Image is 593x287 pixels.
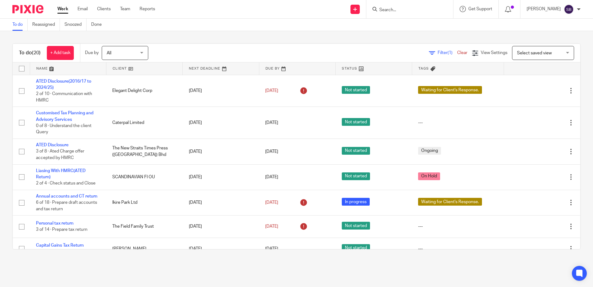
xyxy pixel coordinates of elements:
[36,228,87,232] span: 3 of 14 · Prepare tax return
[183,139,259,164] td: [DATE]
[140,6,155,12] a: Reports
[342,86,370,94] span: Not started
[379,7,435,13] input: Search
[418,67,429,70] span: Tags
[91,19,106,31] a: Done
[47,46,74,60] a: + Add task
[106,139,182,164] td: The New Straits Times Press ([GEOGRAPHIC_DATA]) Bhd
[12,19,28,31] a: To do
[57,6,68,12] a: Work
[65,19,87,31] a: Snoozed
[342,222,370,230] span: Not started
[183,190,259,215] td: [DATE]
[265,121,278,125] span: [DATE]
[418,246,497,252] div: ---
[418,147,441,155] span: Ongoing
[36,221,74,225] a: Personal tax return
[342,172,370,180] span: Not started
[36,92,92,102] span: 2 of 10 · Communication with HMRC
[342,198,370,206] span: In progress
[97,6,111,12] a: Clients
[342,147,370,155] span: Not started
[265,224,278,229] span: [DATE]
[527,6,561,12] p: [PERSON_NAME]
[342,244,370,252] span: Not started
[183,75,259,107] td: [DATE]
[457,51,467,55] a: Clear
[265,200,278,205] span: [DATE]
[418,172,440,180] span: On Hold
[36,149,84,160] span: 3 of 8 · Ated Charge offer accepted by HMRC
[120,6,130,12] a: Team
[418,223,497,230] div: ---
[106,75,182,107] td: Elegant Delight Corp
[418,120,497,126] div: ---
[107,51,111,55] span: All
[32,50,41,55] span: (20)
[265,89,278,93] span: [DATE]
[183,216,259,238] td: [DATE]
[106,216,182,238] td: The Field Family Trust
[36,243,84,248] a: Capital Gains Tax Return
[564,4,574,14] img: svg%3E
[12,5,43,13] img: Pixie
[438,51,457,55] span: Filter
[36,111,93,121] a: Customised Tax Planning and Advisory Services
[36,169,86,179] a: Liasing With HMRC(ATED Return)
[183,238,259,260] td: [DATE]
[418,86,482,94] span: Waiting for Client's Response.
[468,7,492,11] span: Get Support
[517,51,552,55] span: Select saved view
[36,143,69,147] a: ATED Disclosure
[85,50,99,56] p: Due by
[36,181,96,185] span: 2 of 4 · Check status and Close
[183,164,259,190] td: [DATE]
[265,175,278,179] span: [DATE]
[418,198,482,206] span: Waiting for Client's Response.
[481,51,507,55] span: View Settings
[19,50,41,56] h1: To do
[106,164,182,190] td: SCANDINAVIAN FI OU
[342,118,370,126] span: Not started
[265,149,278,154] span: [DATE]
[36,200,97,211] span: 6 of 18 · Prepare draft accounts and tax return
[36,124,91,134] span: 0 of 8 · Understand the client Query
[32,19,60,31] a: Reassigned
[183,107,259,139] td: [DATE]
[78,6,88,12] a: Email
[36,79,91,90] a: ATED Disclosure(2016/17 to 2024/25)
[106,238,182,260] td: [PERSON_NAME]
[448,51,453,55] span: (1)
[106,107,182,139] td: Caterpal Limited
[106,190,182,215] td: Ikire Park Ltd
[36,194,97,198] a: Annual accounts and CT return
[265,247,278,251] span: [DATE]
